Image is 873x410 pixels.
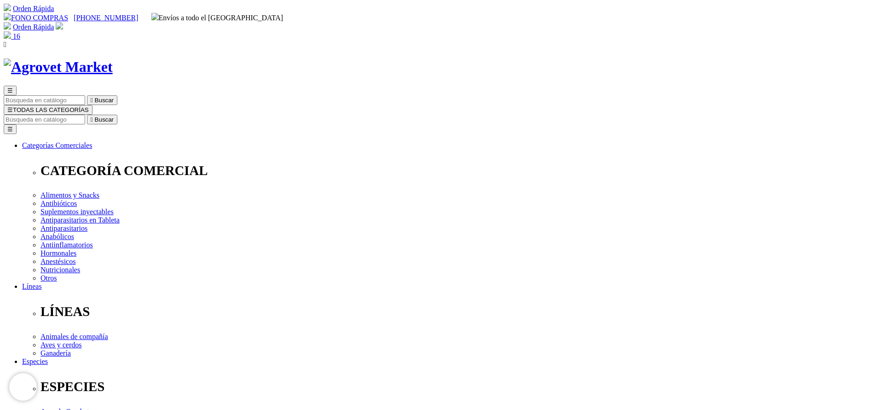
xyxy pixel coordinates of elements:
[74,14,138,22] a: [PHONE_NUMBER]
[40,258,75,265] a: Anestésicos
[40,379,869,394] p: ESPECIES
[40,349,71,357] a: Ganadería
[22,357,48,365] a: Especies
[151,14,283,22] span: Envíos a todo el [GEOGRAPHIC_DATA]
[22,141,92,149] a: Categorías Comerciales
[4,86,17,95] button: ☰
[4,31,11,39] img: shopping-bag.svg
[56,22,63,29] img: user.svg
[4,32,20,40] a: 16
[40,266,80,274] a: Nutricionales
[40,274,57,282] a: Otros
[4,95,85,105] input: Buscar
[40,224,87,232] a: Antiparasitarios
[95,97,114,104] span: Buscar
[40,233,74,240] a: Anabólicos
[56,23,63,31] a: Acceda a su cuenta de cliente
[40,163,869,178] p: CATEGORÍA COMERCIAL
[151,13,159,20] img: delivery-truck.svg
[4,105,93,115] button: ☰TODAS LAS CATEGORÍAS
[7,106,13,113] span: ☰
[7,87,13,94] span: ☰
[87,115,117,124] button:  Buscar
[4,22,11,29] img: shopping-cart.svg
[40,216,120,224] a: Antiparasitarios en Tableta
[91,97,93,104] i: 
[40,208,114,216] a: Suplementos inyectables
[40,333,108,340] a: Animales de compañía
[22,282,42,290] a: Líneas
[4,41,6,48] i: 
[91,116,93,123] i: 
[13,32,20,40] span: 16
[40,199,77,207] a: Antibióticos
[4,124,17,134] button: ☰
[13,5,54,12] a: Orden Rápida
[40,341,81,349] a: Aves y cerdos
[4,4,11,11] img: shopping-cart.svg
[40,304,869,319] p: LÍNEAS
[40,249,76,257] a: Hormonales
[40,191,99,199] a: Alimentos y Snacks
[13,23,54,31] a: Orden Rápida
[95,116,114,123] span: Buscar
[9,373,37,401] iframe: Brevo live chat
[4,14,68,22] a: FONO COMPRAS
[4,115,85,124] input: Buscar
[87,95,117,105] button:  Buscar
[4,59,113,76] img: Agrovet Market
[4,13,11,20] img: phone.svg
[40,241,93,249] a: Antiinflamatorios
